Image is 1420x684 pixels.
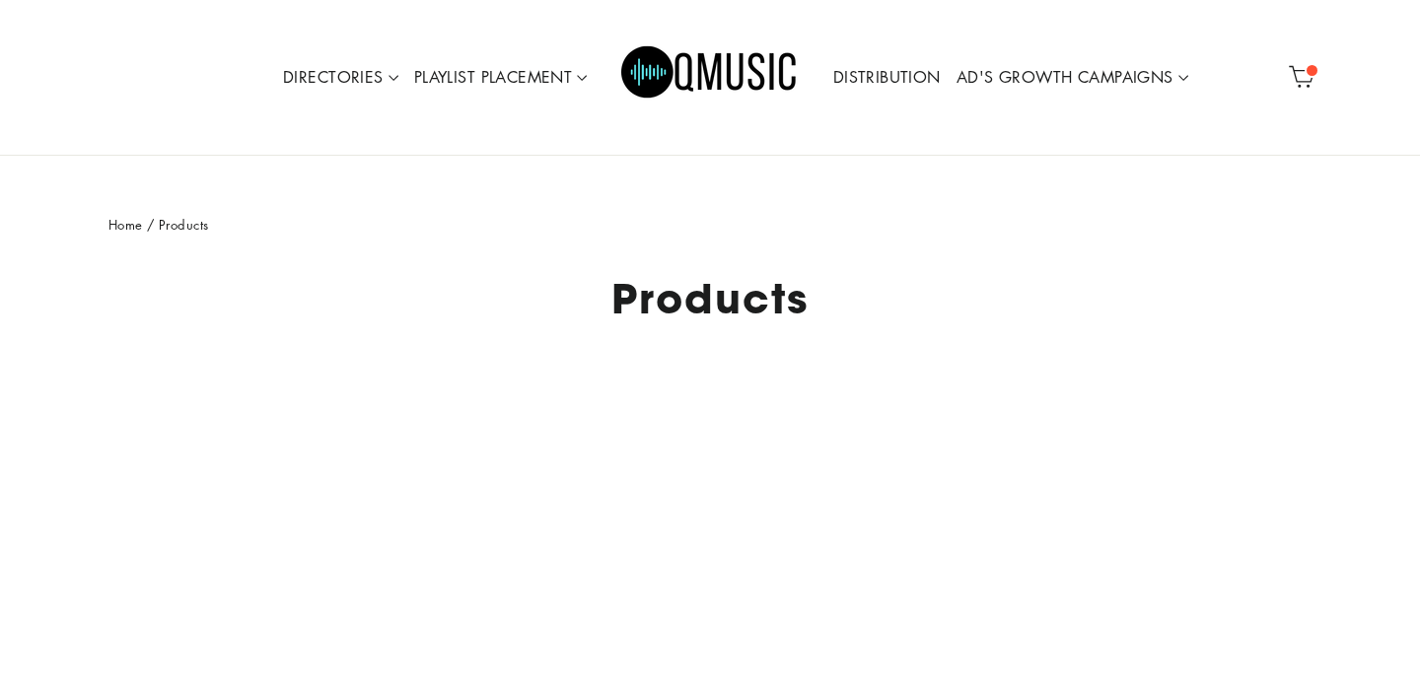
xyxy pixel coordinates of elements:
a: DISTRIBUTION [825,55,949,101]
a: DIRECTORIES [275,55,406,101]
div: Primary [214,20,1206,135]
h1: Products [108,274,1312,322]
a: AD'S GROWTH CAMPAIGNS [949,55,1196,101]
span: Products [159,215,208,234]
a: Home [108,215,143,234]
span: / [147,215,154,234]
img: Q Music Promotions [621,33,799,121]
a: PLAYLIST PLACEMENT [406,55,596,101]
nav: breadcrumbs [108,215,1312,236]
